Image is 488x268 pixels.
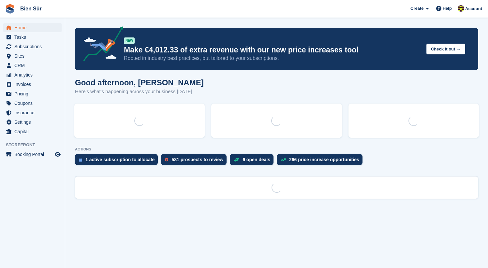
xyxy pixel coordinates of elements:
a: 581 prospects to review [161,154,230,168]
span: Subscriptions [14,42,53,51]
img: deal-1b604bf984904fb50ccaf53a9ad4b4a5d6e5aea283cecdc64d6e3604feb123c2.svg [234,157,239,162]
div: 1 active subscription to allocate [85,157,155,162]
div: 6 open deals [243,157,270,162]
a: menu [3,108,62,117]
span: Capital [14,127,53,136]
span: Account [465,6,482,12]
span: Help [443,5,452,12]
a: menu [3,127,62,136]
p: Here's what's happening across your business [DATE] [75,88,204,95]
a: menu [3,61,62,70]
img: prospect-51fa495bee0391a8d652442698ab0144808aea92771e9ea1ae160a38d050c398.svg [165,158,168,162]
a: menu [3,118,62,127]
span: Home [14,23,53,32]
img: Marie Tran [458,5,464,12]
a: menu [3,42,62,51]
img: active_subscription_to_allocate_icon-d502201f5373d7db506a760aba3b589e785aa758c864c3986d89f69b8ff3... [79,158,82,162]
a: Bien Sûr [18,3,44,14]
a: menu [3,23,62,32]
span: Coupons [14,99,53,108]
span: Storefront [6,142,65,148]
span: Sites [14,51,53,61]
div: 581 prospects to review [171,157,223,162]
a: menu [3,33,62,42]
img: stora-icon-8386f47178a22dfd0bd8f6a31ec36ba5ce8667c1dd55bd0f319d3a0aa187defe.svg [5,4,15,14]
a: menu [3,150,62,159]
a: Preview store [54,150,62,158]
a: menu [3,51,62,61]
a: menu [3,80,62,89]
span: Invoices [14,80,53,89]
span: CRM [14,61,53,70]
span: Booking Portal [14,150,53,159]
p: ACTIONS [75,147,478,151]
p: Rooted in industry best practices, but tailored to your subscriptions. [124,55,421,62]
a: menu [3,70,62,79]
div: 266 price increase opportunities [289,157,359,162]
button: Check it out → [426,44,465,54]
a: menu [3,99,62,108]
img: price_increase_opportunities-93ffe204e8149a01c8c9dc8f82e8f89637d9d84a8eef4429ea346261dce0b2c0.svg [281,158,286,161]
a: menu [3,89,62,98]
div: NEW [124,37,135,44]
a: 266 price increase opportunities [277,154,366,168]
p: Make €4,012.33 of extra revenue with our new price increases tool [124,45,421,55]
a: 6 open deals [230,154,277,168]
span: Settings [14,118,53,127]
a: 1 active subscription to allocate [75,154,161,168]
span: Create [410,5,423,12]
span: Analytics [14,70,53,79]
span: Tasks [14,33,53,42]
span: Insurance [14,108,53,117]
img: price-adjustments-announcement-icon-8257ccfd72463d97f412b2fc003d46551f7dbcb40ab6d574587a9cd5c0d94... [78,26,124,63]
h1: Good afternoon, [PERSON_NAME] [75,78,204,87]
span: Pricing [14,89,53,98]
